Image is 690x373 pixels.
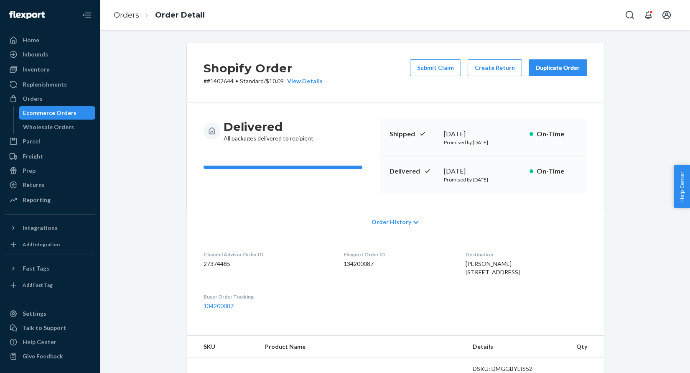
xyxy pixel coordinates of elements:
[23,264,49,273] div: Fast Tags
[5,262,95,275] button: Fast Tags
[444,139,523,146] p: Promised by [DATE]
[468,59,522,76] button: Create Return
[558,336,603,358] th: Qty
[640,7,657,23] button: Open notifications
[674,165,690,208] button: Help Center
[5,92,95,105] a: Orders
[23,36,39,44] div: Home
[204,260,331,268] dd: 27374485
[224,119,313,134] h3: Delivered
[466,336,558,358] th: Details
[107,3,211,28] ol: breadcrumbs
[23,137,40,146] div: Parcel
[444,129,523,139] div: [DATE]
[536,64,580,72] div: Duplicate Order
[5,221,95,235] button: Integrations
[204,59,323,77] h2: Shopify Order
[5,164,95,177] a: Prep
[23,281,53,289] div: Add Fast Tag
[5,307,95,320] a: Settings
[529,59,587,76] button: Duplicate Order
[390,166,437,176] p: Delivered
[23,95,43,103] div: Orders
[23,80,67,89] div: Replenishments
[187,336,259,358] th: SKU
[23,241,60,248] div: Add Integration
[466,260,520,276] span: [PERSON_NAME] [STREET_ADDRESS]
[621,7,638,23] button: Open Search Box
[466,251,587,258] dt: Destination
[473,365,551,373] div: DSKU: DMGGBYLIS52
[204,293,331,300] dt: Buyer Order Tracking
[79,7,95,23] button: Close Navigation
[23,50,48,59] div: Inbounds
[5,193,95,207] a: Reporting
[23,224,58,232] div: Integrations
[23,196,51,204] div: Reporting
[5,335,95,349] a: Help Center
[19,106,96,120] a: Ecommerce Orders
[658,7,675,23] button: Open account menu
[114,10,139,20] a: Orders
[5,278,95,292] a: Add Fast Tag
[19,120,96,134] a: Wholesale Orders
[5,321,95,335] button: Talk to Support
[372,218,411,226] span: Order History
[410,59,461,76] button: Submit Claim
[5,238,95,251] a: Add Integration
[23,309,46,318] div: Settings
[23,109,76,117] div: Ecommerce Orders
[444,176,523,183] p: Promised by [DATE]
[537,166,577,176] p: On-Time
[5,135,95,148] a: Parcel
[344,251,452,258] dt: Flexport Order ID
[240,77,264,84] span: Standard
[344,260,452,268] dd: 134200087
[23,166,36,175] div: Prep
[636,348,682,369] iframe: Opens a widget where you can chat to one of our agents
[5,33,95,47] a: Home
[537,129,577,139] p: On-Time
[155,10,205,20] a: Order Detail
[224,119,313,143] div: All packages delivered to recipient
[5,178,95,192] a: Returns
[5,150,95,163] a: Freight
[23,65,49,74] div: Inventory
[23,123,74,131] div: Wholesale Orders
[284,77,323,85] button: View Details
[5,63,95,76] a: Inventory
[23,338,56,346] div: Help Center
[390,129,437,139] p: Shipped
[9,11,45,19] img: Flexport logo
[5,48,95,61] a: Inbounds
[444,166,523,176] div: [DATE]
[23,324,66,332] div: Talk to Support
[5,78,95,91] a: Replenishments
[23,181,45,189] div: Returns
[204,251,331,258] dt: Channel Advisor Order ID
[235,77,238,84] span: •
[204,302,234,309] a: 134200087
[23,352,63,360] div: Give Feedback
[23,152,43,161] div: Freight
[204,77,323,85] p: # #1402644 / $10.09
[5,350,95,363] button: Give Feedback
[258,336,466,358] th: Product Name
